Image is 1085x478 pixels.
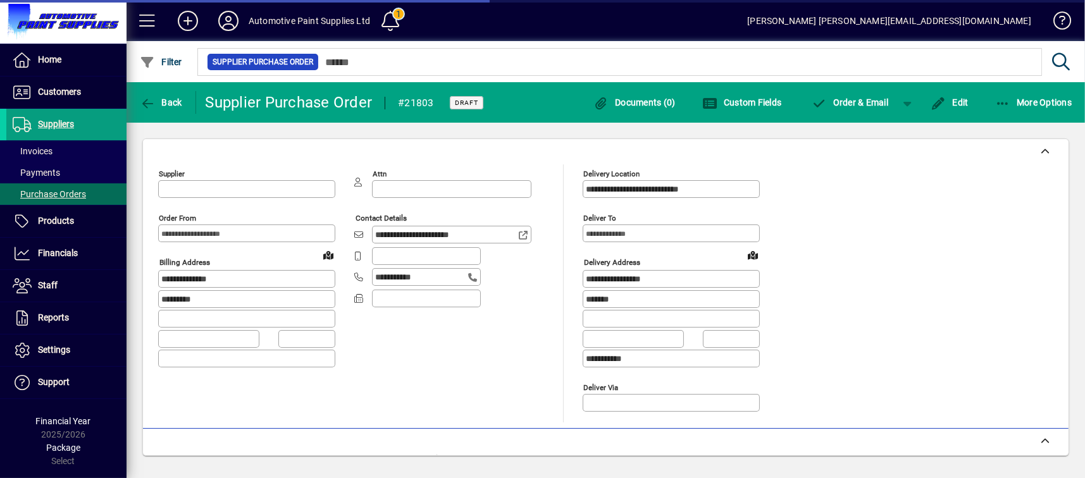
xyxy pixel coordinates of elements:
[38,248,78,258] span: Financials
[1044,3,1069,44] a: Knowledge Base
[6,334,127,366] a: Settings
[995,97,1072,107] span: More Options
[46,443,80,453] span: Package
[593,97,676,107] span: Documents (0)
[6,162,127,183] a: Payments
[38,216,74,226] span: Products
[213,56,313,68] span: Supplier Purchase Order
[455,99,478,107] span: Draft
[206,92,373,113] div: Supplier Purchase Order
[38,312,69,322] span: Reports
[992,91,1076,114] button: More Options
[38,54,61,64] span: Home
[318,245,338,265] a: View on map
[38,377,70,387] span: Support
[168,9,208,32] button: Add
[13,146,53,156] span: Invoices
[6,367,127,398] a: Support
[6,270,127,302] a: Staff
[6,44,127,76] a: Home
[140,57,182,67] span: Filter
[140,97,182,107] span: Back
[699,91,785,114] button: Custom Fields
[6,77,127,108] a: Customers
[590,91,679,114] button: Documents (0)
[38,119,74,129] span: Suppliers
[36,416,91,426] span: Financial Year
[6,140,127,162] a: Invoices
[159,214,196,223] mat-label: Order from
[373,169,387,178] mat-label: Attn
[747,11,1031,31] div: [PERSON_NAME] [PERSON_NAME][EMAIL_ADDRESS][DOMAIN_NAME]
[743,245,763,265] a: View on map
[811,97,888,107] span: Order & Email
[38,280,58,290] span: Staff
[249,11,370,31] div: Automotive Paint Supplies Ltd
[398,93,434,113] div: #21803
[159,169,185,178] mat-label: Supplier
[127,91,196,114] app-page-header-button: Back
[208,9,249,32] button: Profile
[927,91,972,114] button: Edit
[13,189,86,199] span: Purchase Orders
[583,214,616,223] mat-label: Deliver To
[583,383,618,391] mat-label: Deliver via
[583,169,640,178] mat-label: Delivery Location
[931,97,969,107] span: Edit
[6,183,127,205] a: Purchase Orders
[6,302,127,334] a: Reports
[137,91,185,114] button: Back
[805,91,895,114] button: Order & Email
[6,205,127,237] a: Products
[38,345,70,355] span: Settings
[137,51,185,73] button: Filter
[6,238,127,269] a: Financials
[702,97,782,107] span: Custom Fields
[38,87,81,97] span: Customers
[13,168,60,178] span: Payments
